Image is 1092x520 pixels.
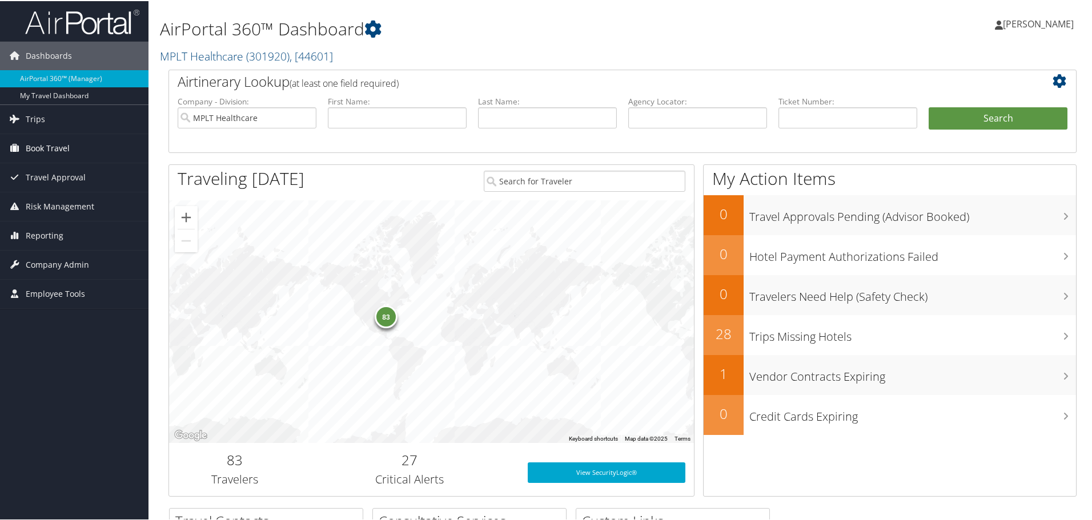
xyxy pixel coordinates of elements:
[749,202,1076,224] h3: Travel Approvals Pending (Advisor Booked)
[749,402,1076,424] h3: Credit Cards Expiring
[778,95,917,106] label: Ticket Number:
[290,47,333,63] span: , [ 44601 ]
[309,470,511,486] h3: Critical Alerts
[569,434,618,442] button: Keyboard shortcuts
[749,242,1076,264] h3: Hotel Payment Authorizations Failed
[478,95,617,106] label: Last Name:
[749,282,1076,304] h3: Travelers Need Help (Safety Check)
[175,205,198,228] button: Zoom in
[26,41,72,69] span: Dashboards
[172,427,210,442] img: Google
[178,166,304,190] h1: Traveling [DATE]
[172,427,210,442] a: Open this area in Google Maps (opens a new window)
[704,203,744,223] h2: 0
[628,95,767,106] label: Agency Locator:
[484,170,685,191] input: Search for Traveler
[704,234,1076,274] a: 0Hotel Payment Authorizations Failed
[704,283,744,303] h2: 0
[328,95,467,106] label: First Name:
[160,16,777,40] h1: AirPortal 360™ Dashboard
[160,47,333,63] a: MPLT Healthcare
[26,279,85,307] span: Employee Tools
[704,403,744,422] h2: 0
[528,461,685,482] a: View SecurityLogic®
[704,314,1076,354] a: 28Trips Missing Hotels
[625,434,668,441] span: Map data ©2025
[704,394,1076,434] a: 0Credit Cards Expiring
[749,322,1076,344] h3: Trips Missing Hotels
[26,249,89,278] span: Company Admin
[178,449,292,469] h2: 83
[309,449,511,469] h2: 27
[25,7,139,34] img: airportal-logo.png
[375,304,398,327] div: 83
[995,6,1085,40] a: [PERSON_NAME]
[26,162,86,191] span: Travel Approval
[704,363,744,382] h2: 1
[175,228,198,251] button: Zoom out
[178,470,292,486] h3: Travelers
[1003,17,1074,29] span: [PERSON_NAME]
[704,166,1076,190] h1: My Action Items
[704,354,1076,394] a: 1Vendor Contracts Expiring
[26,133,70,162] span: Book Travel
[178,95,316,106] label: Company - Division:
[290,76,399,88] span: (at least one field required)
[246,47,290,63] span: ( 301920 )
[704,274,1076,314] a: 0Travelers Need Help (Safety Check)
[26,104,45,132] span: Trips
[675,434,690,441] a: Terms (opens in new tab)
[704,194,1076,234] a: 0Travel Approvals Pending (Advisor Booked)
[178,71,992,90] h2: Airtinerary Lookup
[704,243,744,263] h2: 0
[704,323,744,342] h2: 28
[26,191,94,220] span: Risk Management
[26,220,63,249] span: Reporting
[929,106,1067,129] button: Search
[749,362,1076,384] h3: Vendor Contracts Expiring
